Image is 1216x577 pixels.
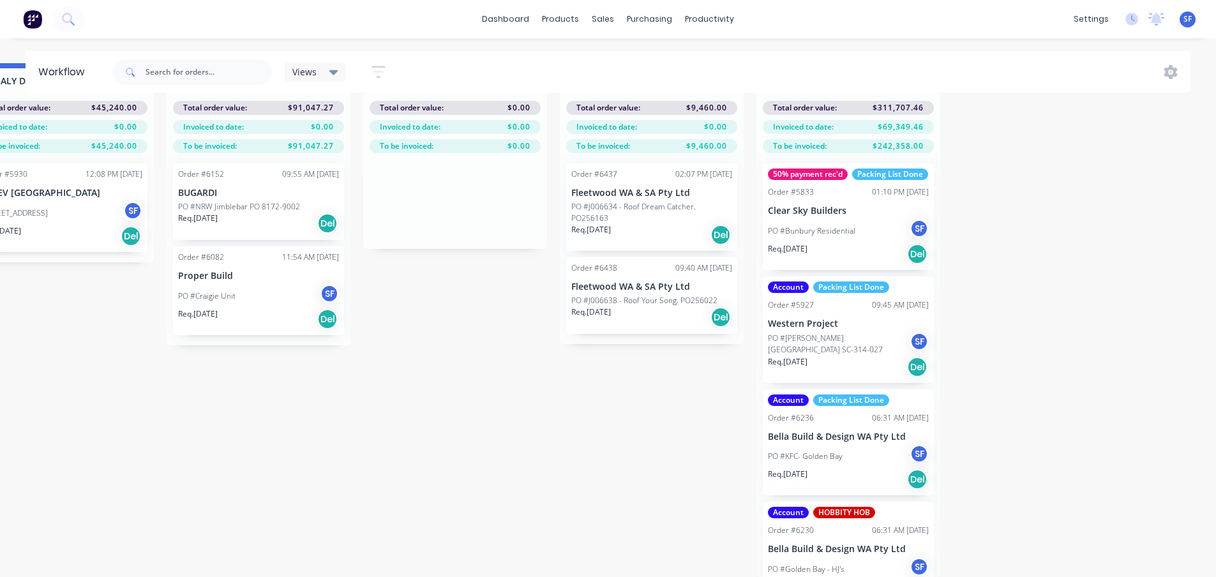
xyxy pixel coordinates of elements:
span: To be invoiced: [380,140,433,152]
p: Req. [DATE] [178,308,218,320]
div: 11:54 AM [DATE] [282,251,339,263]
p: Bella Build & Design WA Pty Ltd [768,544,929,555]
p: Western Project [768,318,929,329]
div: SF [910,219,929,238]
div: SF [123,201,142,220]
span: $311,707.46 [873,102,924,114]
span: Total order value: [576,102,640,114]
p: Req. [DATE] [768,356,807,368]
p: PO #J006634 - Roof Dream Catcher. PO256163 [571,201,732,224]
span: $91,047.27 [288,140,334,152]
div: Del [907,469,927,490]
div: Order #6152 [178,169,224,180]
span: SF [1183,13,1192,25]
div: Order #643702:07 PM [DATE]Fleetwood WA & SA Pty LtdPO #J006634 - Roof Dream Catcher. PO256163Req.... [566,163,737,251]
div: Order #6230 [768,525,814,536]
div: 50% payment rec'dPacking List DoneOrder #583301:10 PM [DATE]Clear Sky BuildersPO #Bunbury Residen... [763,163,934,270]
div: 06:31 AM [DATE] [872,412,929,424]
div: AccountPacking List DoneOrder #592709:45 AM [DATE]Western ProjectPO #[PERSON_NAME][GEOGRAPHIC_DAT... [763,276,934,383]
p: Req. [DATE] [768,468,807,480]
p: PO #[PERSON_NAME][GEOGRAPHIC_DATA] SC-314-027 [768,333,910,356]
p: PO #NRW Jimblebar PO 8172-9002 [178,201,300,213]
span: $45,240.00 [91,140,137,152]
div: Account [768,281,809,293]
a: dashboard [476,10,536,29]
p: Proper Build [178,271,339,281]
p: Req. [DATE] [178,213,218,224]
div: Workflow [38,64,91,80]
p: BUGARDI [178,188,339,199]
span: $9,460.00 [686,140,727,152]
span: $45,240.00 [91,102,137,114]
p: Req. [DATE] [768,243,807,255]
span: Invoiced to date: [773,121,834,133]
div: Order #6082 [178,251,224,263]
span: $0.00 [114,121,137,133]
div: Del [907,357,927,377]
span: $69,349.46 [878,121,924,133]
div: settings [1067,10,1115,29]
div: AccountPacking List DoneOrder #623606:31 AM [DATE]Bella Build & Design WA Pty LtdPO #KFC- Golden ... [763,389,934,496]
span: Total order value: [773,102,837,114]
p: PO #KFC- Golden Bay [768,451,843,462]
div: Order #608211:54 AM [DATE]Proper BuildPO #Craigie UnitSFReq.[DATE]Del [173,246,344,335]
p: Fleetwood WA & SA Pty Ltd [571,188,732,199]
div: SF [910,557,929,576]
span: $91,047.27 [288,102,334,114]
span: Invoiced to date: [576,121,637,133]
div: 09:45 AM [DATE] [872,299,929,311]
span: Total order value: [380,102,444,114]
div: 09:55 AM [DATE] [282,169,339,180]
img: Factory [23,10,42,29]
span: $0.00 [507,140,530,152]
div: purchasing [620,10,679,29]
div: 09:40 AM [DATE] [675,262,732,274]
div: 01:10 PM [DATE] [872,186,929,198]
input: Search for orders... [146,59,272,85]
span: To be invoiced: [773,140,827,152]
div: 02:07 PM [DATE] [675,169,732,180]
div: HOBBITY HOB [813,507,875,518]
div: Order #6437 [571,169,617,180]
div: Del [907,244,927,264]
div: 12:08 PM [DATE] [86,169,142,180]
div: Packing List Done [813,281,889,293]
div: Packing List Done [813,394,889,406]
div: Order #6438 [571,262,617,274]
div: Del [317,213,338,234]
p: Req. [DATE] [571,306,611,318]
span: $9,460.00 [686,102,727,114]
p: PO #Craigie Unit [178,290,236,302]
div: Del [710,225,731,245]
p: PO #J006638 - Roof Your Song. PO256022 [571,295,717,306]
span: To be invoiced: [576,140,630,152]
p: Req. [DATE] [571,224,611,236]
span: $0.00 [507,102,530,114]
p: PO #Bunbury Residential [768,225,855,237]
p: Clear Sky Builders [768,206,929,216]
span: Invoiced to date: [380,121,440,133]
div: Order #5927 [768,299,814,311]
div: productivity [679,10,740,29]
div: Del [317,309,338,329]
div: products [536,10,585,29]
div: 06:31 AM [DATE] [872,525,929,536]
p: Fleetwood WA & SA Pty Ltd [571,281,732,292]
span: Total order value: [183,102,247,114]
p: Bella Build & Design WA Pty Ltd [768,431,929,442]
span: $0.00 [507,121,530,133]
span: Invoiced to date: [183,121,244,133]
div: Order #615209:55 AM [DATE]BUGARDIPO #NRW Jimblebar PO 8172-9002Req.[DATE]Del [173,163,344,240]
div: Del [121,226,141,246]
div: SF [320,284,339,303]
div: SF [910,332,929,351]
div: Packing List Done [852,169,928,180]
div: Account [768,507,809,518]
div: Order #5833 [768,186,814,198]
span: To be invoiced: [183,140,237,152]
p: PO #Golden Bay - HJ's [768,564,844,575]
span: $0.00 [704,121,727,133]
span: Views [292,65,317,79]
div: sales [585,10,620,29]
div: Account [768,394,809,406]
